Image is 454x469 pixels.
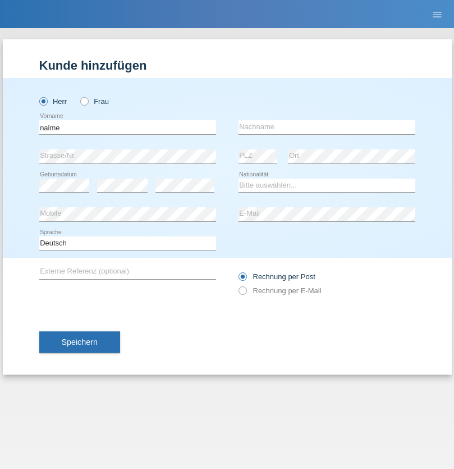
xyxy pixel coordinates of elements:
[80,97,88,104] input: Frau
[426,11,448,17] a: menu
[80,97,109,106] label: Frau
[62,338,98,347] span: Speichern
[432,9,443,20] i: menu
[39,97,47,104] input: Herr
[239,286,246,300] input: Rechnung per E-Mail
[239,286,322,295] label: Rechnung per E-Mail
[239,272,315,281] label: Rechnung per Post
[39,58,415,72] h1: Kunde hinzufügen
[39,97,67,106] label: Herr
[39,331,120,353] button: Speichern
[239,272,246,286] input: Rechnung per Post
